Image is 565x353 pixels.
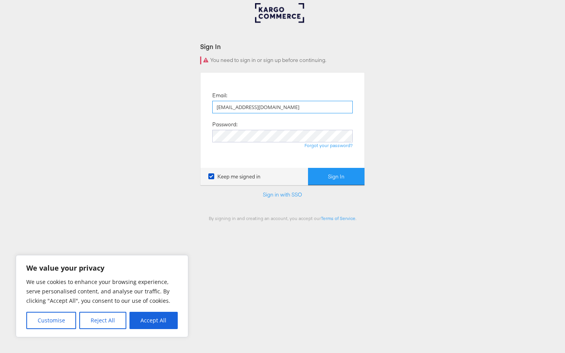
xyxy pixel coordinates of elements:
label: Keep me signed in [208,173,261,180]
a: Forgot your password? [304,142,353,148]
p: We use cookies to enhance your browsing experience, serve personalised content, and analyse our t... [26,277,178,306]
a: Sign in with SSO [263,191,302,198]
div: Sign In [200,42,365,51]
label: Email: [212,92,227,99]
button: Customise [26,312,76,329]
p: We value your privacy [26,263,178,273]
a: Terms of Service [321,215,355,221]
label: Password: [212,121,237,128]
div: We value your privacy [16,255,188,337]
div: You need to sign in or sign up before continuing. [200,56,365,64]
button: Sign In [308,168,365,186]
button: Reject All [79,312,126,329]
button: Accept All [129,312,178,329]
input: Email [212,101,353,113]
div: By signing in and creating an account, you accept our . [200,215,365,221]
